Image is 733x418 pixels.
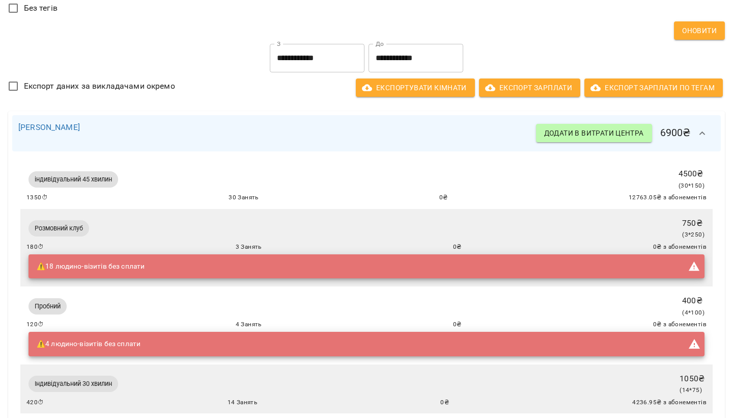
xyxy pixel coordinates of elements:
div: ⚠️ 18 людино-візитів без сплати [37,257,145,276]
span: 0 ₴ [439,193,448,203]
span: 4 Занять [236,320,262,330]
span: 12763.05 ₴ з абонементів [629,193,707,203]
button: Експортувати кімнати [356,79,475,97]
span: ( 3 * 250 ) [682,231,704,238]
div: ⚠️ 4 людино-візитів без сплати [37,335,140,353]
span: Додати в витрати центра [544,127,644,139]
span: 120 ⏱ [26,320,44,330]
span: 0 ₴ з абонементів [653,242,707,252]
p: 4500 ₴ [679,168,704,180]
span: 0 ₴ [440,398,449,408]
span: Експорт Зарплати [487,82,572,94]
button: Додати в витрати центра [536,124,652,142]
p: 400 ₴ [682,295,704,307]
span: Розмовний клуб [29,224,89,233]
h6: 6900 ₴ [536,121,715,146]
p: 750 ₴ [682,217,704,229]
button: Оновити [674,21,725,40]
span: ( 30 * 150 ) [679,182,704,189]
span: Експортувати кімнати [364,82,467,94]
span: 30 Занять [229,193,259,203]
span: 0 ₴ [453,320,462,330]
span: 14 Занять [228,398,258,408]
span: 0 ₴ [453,242,462,252]
p: 1050 ₴ [680,373,704,385]
button: Експорт Зарплати по тегам [584,79,723,97]
span: Без тегів [24,2,58,14]
a: [PERSON_NAME] [18,122,80,132]
span: 0 ₴ з абонементів [653,320,707,330]
span: 1350 ⏱ [26,193,48,203]
span: Експорт Зарплати по тегам [593,82,715,94]
span: 420 ⏱ [26,398,44,408]
span: 4236.95 ₴ з абонементів [632,398,707,408]
span: Експорт даних за викладачами окремо [24,80,175,92]
span: Оновити [682,24,717,37]
span: ( 4 * 100 ) [682,309,704,316]
span: 3 Занять [236,242,262,252]
span: 180 ⏱ [26,242,44,252]
span: індивідуальний 45 хвилин [29,175,118,184]
span: Індивідуальний 30 хвилин [29,379,118,388]
span: Пробний [29,302,67,311]
span: ( 14 * 75 ) [680,386,702,394]
button: Експорт Зарплати [479,79,580,97]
